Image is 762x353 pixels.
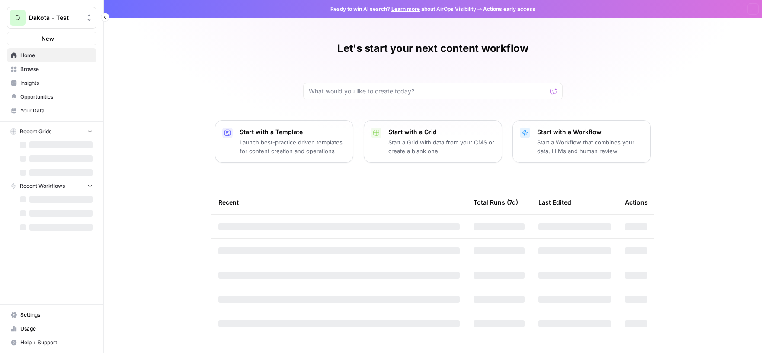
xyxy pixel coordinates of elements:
[537,128,644,136] p: Start with a Workflow
[20,325,93,333] span: Usage
[42,34,54,43] span: New
[7,308,96,322] a: Settings
[215,120,353,163] button: Start with a TemplateLaunch best-practice driven templates for content creation and operations
[391,6,420,12] a: Learn more
[474,190,518,214] div: Total Runs (7d)
[7,62,96,76] a: Browse
[7,336,96,350] button: Help + Support
[7,322,96,336] a: Usage
[7,7,96,29] button: Workspace: Dakota - Test
[20,107,93,115] span: Your Data
[7,32,96,45] button: New
[20,65,93,73] span: Browse
[20,93,93,101] span: Opportunities
[330,5,476,13] span: Ready to win AI search? about AirOps Visibility
[309,87,547,96] input: What would you like to create today?
[20,311,93,319] span: Settings
[388,128,495,136] p: Start with a Grid
[537,138,644,155] p: Start a Workflow that combines your data, LLMs and human review
[15,13,20,23] span: D
[337,42,528,55] h1: Let's start your next content workflow
[512,120,651,163] button: Start with a WorkflowStart a Workflow that combines your data, LLMs and human review
[388,138,495,155] p: Start a Grid with data from your CMS or create a blank one
[20,339,93,347] span: Help + Support
[7,180,96,193] button: Recent Workflows
[538,190,571,214] div: Last Edited
[7,90,96,104] a: Opportunities
[7,104,96,118] a: Your Data
[7,125,96,138] button: Recent Grids
[625,190,648,214] div: Actions
[7,48,96,62] a: Home
[240,138,346,155] p: Launch best-practice driven templates for content creation and operations
[29,13,81,22] span: Dakota - Test
[240,128,346,136] p: Start with a Template
[20,182,65,190] span: Recent Workflows
[20,128,51,135] span: Recent Grids
[218,190,460,214] div: Recent
[7,76,96,90] a: Insights
[20,79,93,87] span: Insights
[483,5,535,13] span: Actions early access
[20,51,93,59] span: Home
[364,120,502,163] button: Start with a GridStart a Grid with data from your CMS or create a blank one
